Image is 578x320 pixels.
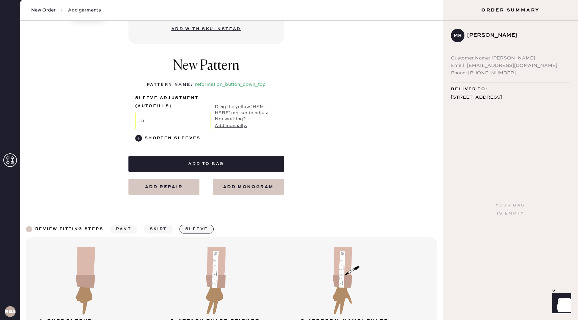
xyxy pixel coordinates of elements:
[55,247,116,315] img: sleeve-step1.svg
[68,7,101,14] span: Add garments
[454,33,462,38] h3: MR
[173,58,239,81] h1: New Pattern
[31,7,56,14] span: New Order
[451,93,570,110] div: [STREET_ADDRESS] Bellevue , WA 98004
[451,85,487,93] span: Deliver to:
[144,225,173,233] button: skirt
[451,54,570,62] div: Customer Name: [PERSON_NAME]
[443,7,578,14] h3: Order Summary
[167,22,245,36] button: Add with SKU instead
[316,247,377,315] img: sleeve-step3.svg
[451,62,570,69] div: Email: [EMAIL_ADDRESS][DOMAIN_NAME]
[467,31,564,40] div: [PERSON_NAME]
[110,225,137,233] button: pant
[546,290,575,319] iframe: Front Chat
[179,225,214,233] button: sleeve
[135,113,211,129] input: Move the yellow marker!
[215,116,277,129] div: Not working?
[451,69,570,77] div: Phone: [PHONE_NUMBER]
[145,134,201,142] div: Shorten Sleeves
[135,94,211,110] label: Sleeve adjustment (autofills)
[5,309,16,314] h3: RBA
[35,225,103,233] div: Review fitting steps
[147,81,193,89] div: Pattern Name :
[496,201,525,218] div: Your bag is empty
[185,247,246,315] img: sleeve-step2.svg
[195,81,266,89] div: reformation_button_down_top
[128,156,284,172] button: Add to bag
[128,179,199,195] button: Add repair
[215,122,247,129] button: Add manually.
[215,104,277,116] div: Drag the yellow ‘HEM HERE’ marker to adjust.
[213,179,284,195] button: add monogram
